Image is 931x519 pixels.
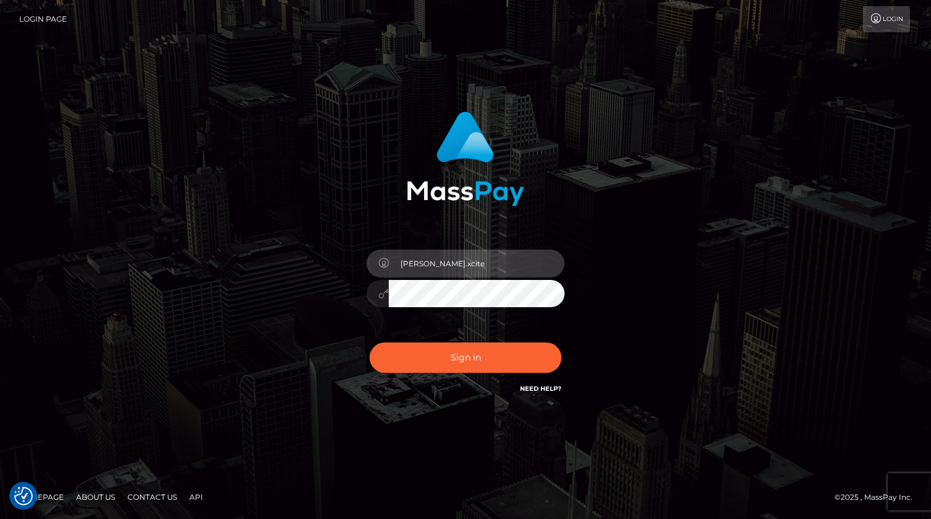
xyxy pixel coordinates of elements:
a: Homepage [14,487,69,507]
a: Login Page [19,6,67,32]
a: Need Help? [520,385,561,393]
button: Sign in [370,342,561,373]
a: Login [863,6,910,32]
a: Contact Us [123,487,182,507]
input: Username... [389,250,565,277]
a: About Us [71,487,120,507]
img: MassPay Login [407,111,524,206]
a: API [184,487,208,507]
div: © 2025 , MassPay Inc. [834,491,922,504]
img: Revisit consent button [14,487,33,505]
button: Consent Preferences [14,487,33,505]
